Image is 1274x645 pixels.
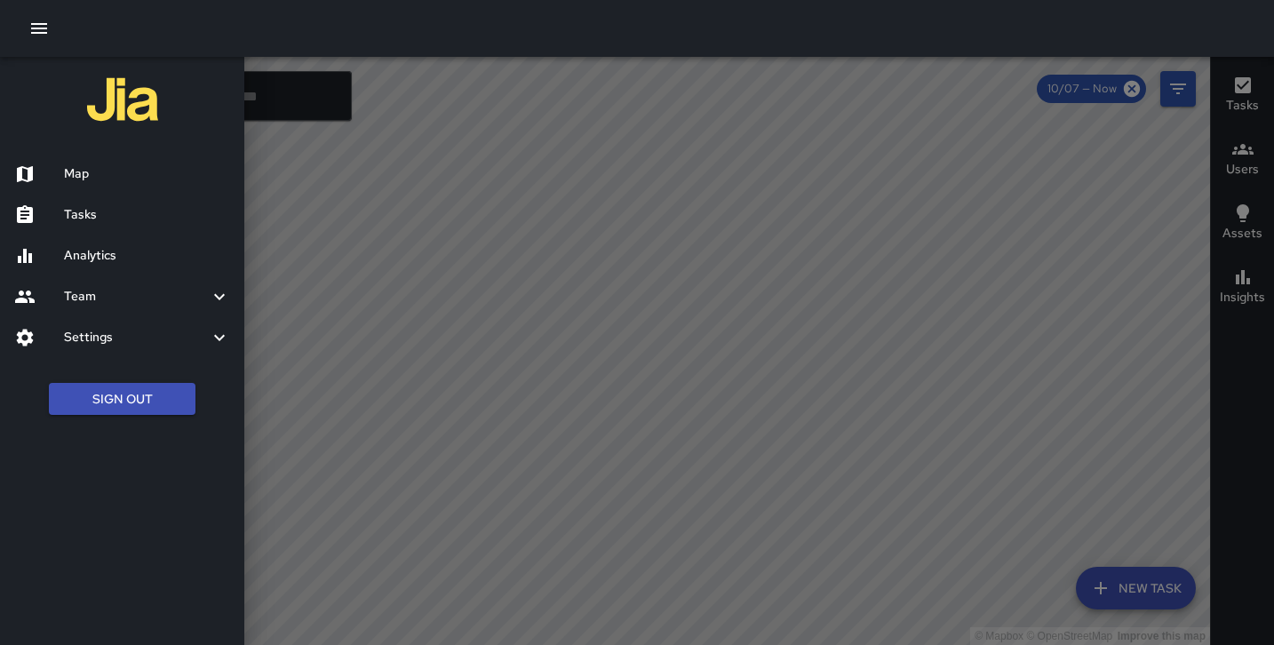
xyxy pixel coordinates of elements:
h6: Team [64,287,209,307]
h6: Analytics [64,246,230,266]
h6: Tasks [64,205,230,225]
button: Sign Out [49,383,195,416]
h6: Map [64,164,230,184]
h6: Settings [64,328,209,347]
img: jia-logo [87,64,158,135]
